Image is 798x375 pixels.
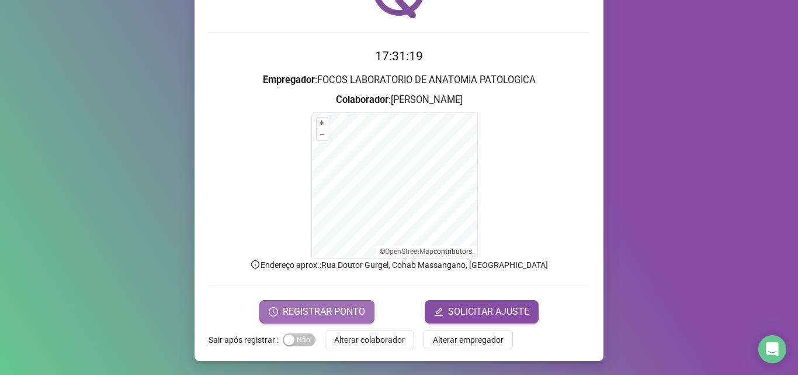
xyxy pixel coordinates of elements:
strong: Empregador [263,74,315,85]
button: REGISTRAR PONTO [259,300,374,324]
label: Sair após registrar [209,331,283,349]
button: Alterar colaborador [325,331,414,349]
a: OpenStreetMap [385,247,433,256]
h3: : [PERSON_NAME] [209,92,589,108]
h3: : FOCOS LABORATORIO DE ANATOMIA PATOLOGICA [209,73,589,88]
button: Alterar empregador [424,331,513,349]
span: edit [434,307,443,316]
time: 17:31:19 [375,49,423,63]
div: Open Intercom Messenger [758,335,786,363]
span: Alterar empregador [433,333,504,346]
span: SOLICITAR AJUSTE [448,305,529,319]
p: Endereço aprox. : Rua Doutor Gurgel, Cohab Massangano, [GEOGRAPHIC_DATA] [209,259,589,271]
span: REGISTRAR PONTO [283,305,365,319]
button: + [317,118,328,129]
span: info-circle [250,259,261,270]
span: Alterar colaborador [334,333,405,346]
li: © contributors. [380,247,474,256]
button: – [317,129,328,140]
button: editSOLICITAR AJUSTE [425,300,539,324]
span: clock-circle [269,307,278,316]
strong: Colaborador [336,94,388,105]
